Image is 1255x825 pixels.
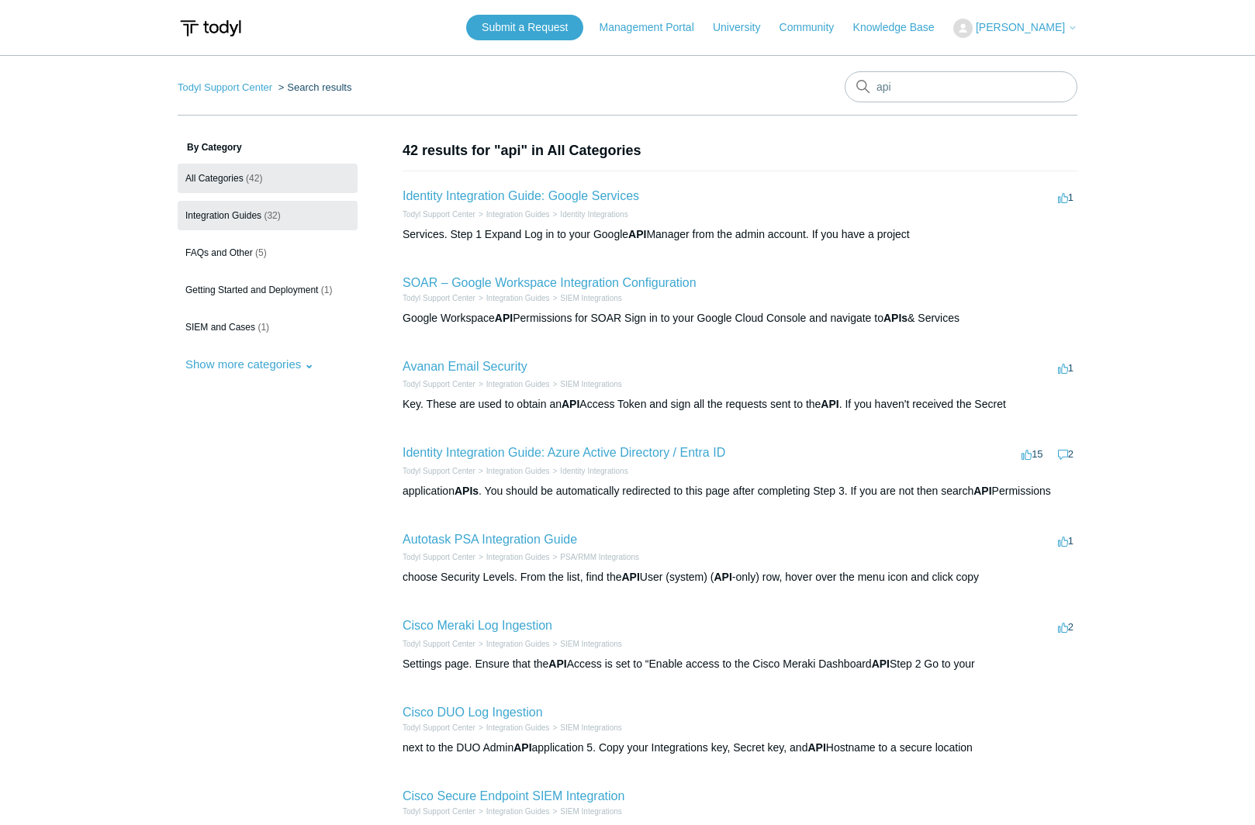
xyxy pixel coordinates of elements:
[550,465,628,477] li: Identity Integrations
[486,210,550,219] a: Integration Guides
[178,81,272,93] a: Todyl Support Center
[264,210,280,221] span: (32)
[178,14,244,43] img: Todyl Support Center Help Center home page
[178,350,322,378] button: Show more categories
[976,21,1065,33] span: [PERSON_NAME]
[185,285,318,295] span: Getting Started and Deployment
[550,378,622,390] li: SIEM Integrations
[178,164,358,193] a: All Categories (42)
[621,571,639,583] em: API
[185,173,244,184] span: All Categories
[403,209,475,220] li: Todyl Support Center
[560,380,621,388] a: SIEM Integrations
[403,551,475,563] li: Todyl Support Center
[1022,448,1042,460] span: 15
[560,553,639,561] a: PSA/RMM Integrations
[403,378,475,390] li: Todyl Support Center
[403,467,475,475] a: Todyl Support Center
[486,807,550,816] a: Integration Guides
[548,658,566,670] em: API
[973,485,991,497] em: API
[185,210,261,221] span: Integration Guides
[403,640,475,648] a: Todyl Support Center
[560,807,621,816] a: SIEM Integrations
[475,722,550,734] li: Integration Guides
[486,380,550,388] a: Integration Guides
[403,722,475,734] li: Todyl Support Center
[475,292,550,304] li: Integration Guides
[178,238,358,268] a: FAQs and Other (5)
[455,485,479,497] em: APIs
[185,247,253,258] span: FAQs and Other
[780,19,850,36] a: Community
[550,806,622,817] li: SIEM Integrations
[550,209,628,220] li: Identity Integrations
[550,638,622,650] li: SIEM Integrations
[403,619,552,632] a: Cisco Meraki Log Ingestion
[486,467,550,475] a: Integration Guides
[258,322,269,333] span: (1)
[403,706,543,719] a: Cisco DUO Log Ingestion
[403,310,1077,326] div: Google Workspace Permissions for SOAR Sign in to your Google Cloud Console and navigate to & Serv...
[178,201,358,230] a: Integration Guides (32)
[403,380,475,388] a: Todyl Support Center
[403,294,475,302] a: Todyl Support Center
[403,723,475,732] a: Todyl Support Center
[403,210,475,219] a: Todyl Support Center
[713,19,776,36] a: University
[403,360,527,373] a: Avanan Email Security
[486,294,550,302] a: Integration Guides
[475,806,550,817] li: Integration Guides
[486,553,550,561] a: Integration Guides
[403,789,624,803] a: Cisco Secure Endpoint SIEM Integration
[466,15,583,40] a: Submit a Request
[1058,621,1073,633] span: 2
[807,741,825,754] em: API
[403,533,577,546] a: Autotask PSA Integration Guide
[403,638,475,650] li: Todyl Support Center
[403,806,475,817] li: Todyl Support Center
[853,19,950,36] a: Knowledge Base
[403,656,1077,672] div: Settings page. Ensure that the Access is set to “Enable access to the Cisco Meraki Dashboard Step...
[953,19,1077,38] button: [PERSON_NAME]
[486,640,550,648] a: Integration Guides
[403,276,697,289] a: SOAR – Google Workspace Integration Configuration
[403,483,1077,499] div: application . You should be automatically redirected to this page after completing Step 3. If you...
[403,446,725,459] a: Identity Integration Guide: Azure Active Directory / Entra ID
[475,378,550,390] li: Integration Guides
[403,569,1077,585] div: choose Security Levels. From the list, find the User (system) ( -only) row, hover over the menu i...
[178,275,358,305] a: Getting Started and Deployment (1)
[600,19,710,36] a: Management Portal
[403,465,475,477] li: Todyl Support Center
[560,640,621,648] a: SIEM Integrations
[883,312,908,324] em: APIs
[475,209,550,220] li: Integration Guides
[550,551,640,563] li: PSA/RMM Integrations
[246,173,262,184] span: (42)
[495,312,513,324] em: API
[714,571,731,583] em: API
[560,294,621,302] a: SIEM Integrations
[1058,192,1073,203] span: 1
[178,140,358,154] h3: By Category
[403,553,475,561] a: Todyl Support Center
[275,81,352,93] li: Search results
[845,71,1077,102] input: Search
[1058,448,1073,460] span: 2
[403,292,475,304] li: Todyl Support Center
[560,723,621,732] a: SIEM Integrations
[475,465,550,477] li: Integration Guides
[321,285,333,295] span: (1)
[403,189,639,202] a: Identity Integration Guide: Google Services
[178,81,275,93] li: Todyl Support Center
[403,140,1077,161] h1: 42 results for "api" in All Categories
[403,396,1077,412] div: Key. These are used to obtain an Access Token and sign all the requests sent to the . If you have...
[1058,535,1073,547] span: 1
[872,658,890,670] em: API
[475,638,550,650] li: Integration Guides
[513,741,531,754] em: API
[821,398,838,410] em: API
[1058,362,1073,374] span: 1
[562,398,579,410] em: API
[475,551,550,563] li: Integration Guides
